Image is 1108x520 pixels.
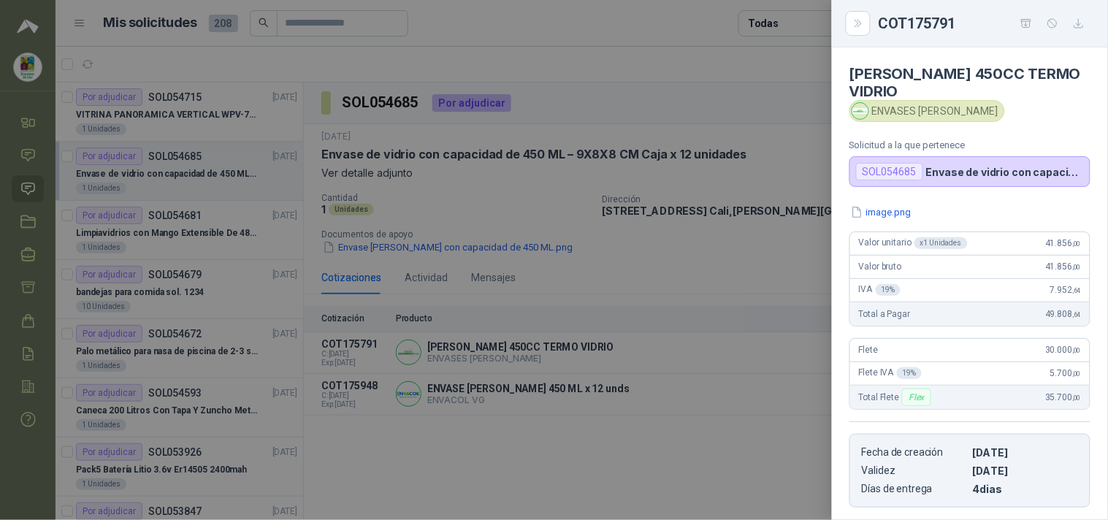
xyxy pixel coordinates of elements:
[973,464,1078,477] p: [DATE]
[849,139,1090,150] p: Solicitud a la que pertenece
[973,483,1078,495] p: 4 dias
[852,103,868,119] img: Company Logo
[859,261,901,272] span: Valor bruto
[1050,285,1081,295] span: 7.952
[849,100,1005,122] div: ENVASES [PERSON_NAME]
[1072,263,1081,271] span: ,00
[862,483,967,495] p: Días de entrega
[926,166,1084,178] p: Envase de vidrio con capacidad de 450 ML – 9X8X8 CM Caja x 12 unidades
[879,12,1090,35] div: COT175791
[1072,370,1081,378] span: ,00
[849,15,867,32] button: Close
[1072,310,1081,318] span: ,64
[862,464,967,477] p: Validez
[914,237,968,249] div: x 1 Unidades
[859,237,968,249] span: Valor unitario
[1072,346,1081,354] span: ,00
[876,284,901,296] div: 19 %
[1045,392,1081,402] span: 35.700
[1072,394,1081,402] span: ,00
[897,367,922,379] div: 19 %
[1045,345,1081,355] span: 30.000
[1045,309,1081,319] span: 49.808
[859,345,878,355] span: Flete
[862,446,967,459] p: Fecha de creación
[859,309,910,319] span: Total a Pagar
[856,163,923,180] div: SOL054685
[902,389,931,406] div: Flex
[1072,240,1081,248] span: ,00
[1045,238,1081,248] span: 41.856
[859,284,901,296] span: IVA
[1050,368,1081,378] span: 5.700
[1072,286,1081,294] span: ,64
[859,389,934,406] span: Total Flete
[849,65,1090,100] h4: [PERSON_NAME] 450CC TERMO VIDRIO
[859,367,922,379] span: Flete IVA
[849,204,913,220] button: image.png
[973,446,1078,459] p: [DATE]
[1045,261,1081,272] span: 41.856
